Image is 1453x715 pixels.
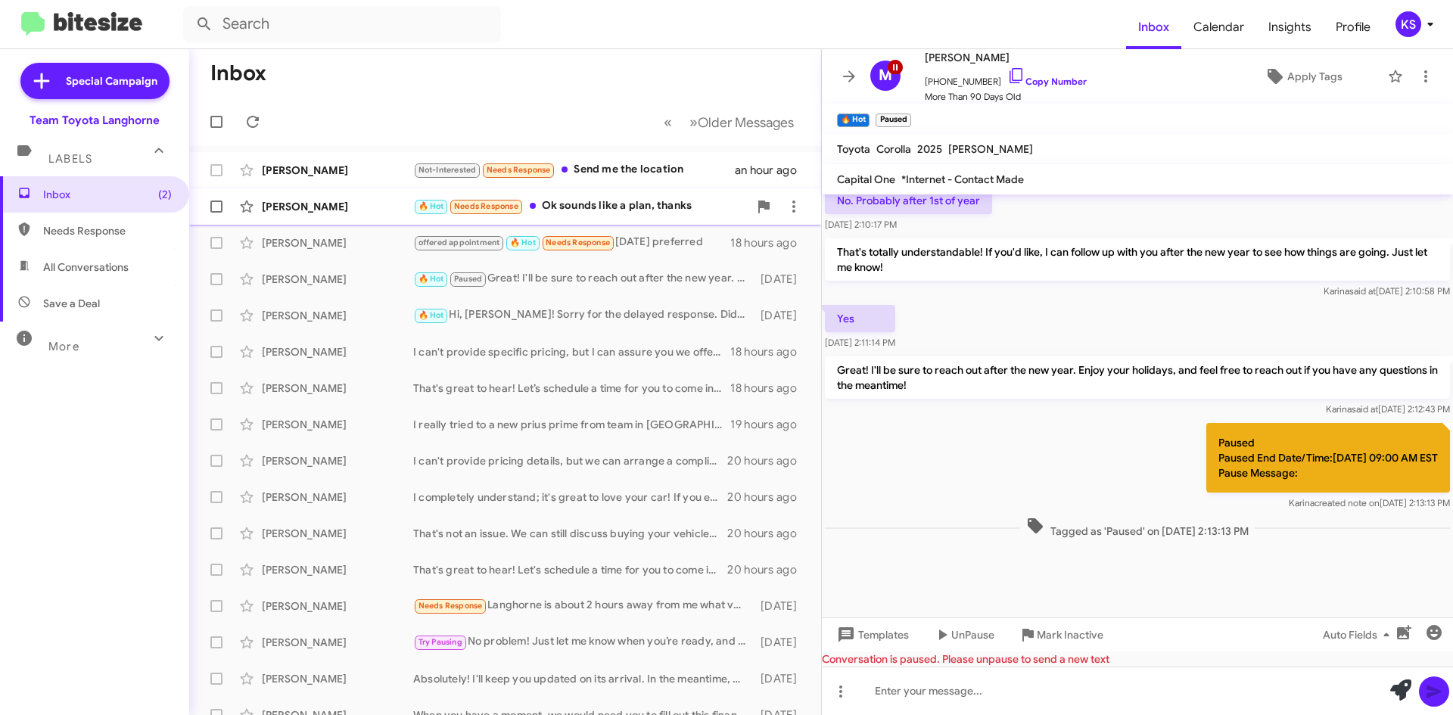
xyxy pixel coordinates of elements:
span: [DATE] 2:11:14 PM [825,337,895,348]
div: [DATE] [753,671,809,686]
span: Paused [454,274,482,284]
span: (2) [158,187,172,202]
div: [PERSON_NAME] [262,562,413,577]
div: Conversation is paused. Please unpause to send a new text [822,651,1453,667]
span: More Than 90 Days Old [925,89,1087,104]
a: Calendar [1181,5,1256,49]
span: Try Pausing [418,637,462,647]
div: [PERSON_NAME] [262,598,413,614]
span: [PERSON_NAME] [925,48,1087,67]
span: Needs Response [418,601,483,611]
div: [PERSON_NAME] [262,453,413,468]
a: Insights [1256,5,1324,49]
span: *Internet - Contact Made [901,173,1024,186]
div: [PERSON_NAME] [262,635,413,650]
div: That's great to hear! Let's schedule a time for you to come in and get an appraisal for your High... [413,562,727,577]
nav: Page navigation example [655,107,803,138]
div: [DATE] [753,308,809,323]
button: Previous [655,107,681,138]
div: [PERSON_NAME] [262,526,413,541]
button: Apply Tags [1225,63,1380,90]
button: Mark Inactive [1007,621,1115,648]
div: Team Toyota Langhorne [30,113,160,128]
div: [PERSON_NAME] [262,272,413,287]
span: Apply Tags [1287,63,1343,90]
small: 🔥 Hot [837,113,870,127]
span: Needs Response [454,201,518,211]
div: KS [1395,11,1421,37]
button: Templates [822,621,921,648]
span: Labels [48,152,92,166]
p: Great! I'll be sure to reach out after the new year. Enjoy your holidays, and feel free to reach ... [825,356,1450,399]
span: « [664,113,672,132]
span: 🔥 Hot [418,201,444,211]
span: M [879,64,892,88]
a: Inbox [1126,5,1181,49]
p: No. Probably after 1st of year [825,187,992,214]
button: KS [1383,11,1436,37]
span: All Conversations [43,260,129,275]
div: [DATE] preferred [413,234,730,251]
div: [DATE] [753,272,809,287]
span: Corolla [876,142,911,156]
span: Karina [DATE] 2:10:58 PM [1324,285,1450,297]
span: [PHONE_NUMBER] [925,67,1087,89]
a: Copy Number [1007,76,1087,87]
div: [PERSON_NAME] [262,671,413,686]
span: Not-Interested [418,165,477,175]
div: 20 hours ago [727,453,809,468]
span: Needs Response [43,223,172,238]
span: Karina [DATE] 2:12:43 PM [1326,403,1450,415]
span: 🔥 Hot [418,310,444,320]
div: an hour ago [735,163,809,178]
div: Langhorne is about 2 hours away from me what van you do for me that Citi-world Toyota could not do ? [413,597,753,614]
div: I completely understand; it's great to love your car! If you ever change your mind or want to exp... [413,490,727,505]
div: Send me the location [413,161,735,179]
span: created note on [1315,497,1380,508]
button: UnPause [921,621,1007,648]
div: [PERSON_NAME] [262,490,413,505]
span: Special Campaign [66,73,157,89]
input: Search [183,6,501,42]
div: [PERSON_NAME] [262,199,413,214]
span: Toyota [837,142,870,156]
div: [PERSON_NAME] [262,417,413,432]
span: » [689,113,698,132]
small: Paused [876,113,910,127]
div: [PERSON_NAME] [262,381,413,396]
p: Yes [825,305,895,332]
span: 2025 [917,142,942,156]
span: Capital One [837,173,895,186]
span: 🔥 Hot [510,238,536,247]
span: [DATE] 2:10:17 PM [825,219,897,230]
span: Mark Inactive [1037,621,1103,648]
div: [PERSON_NAME] [262,163,413,178]
span: 🔥 Hot [418,274,444,284]
div: 20 hours ago [727,562,809,577]
span: [PERSON_NAME] [948,142,1033,156]
div: [DATE] [753,635,809,650]
div: I can't provide pricing details, but we can arrange a complimentary appraisal for your Sienna. Wo... [413,453,727,468]
div: [DATE] [753,598,809,614]
div: 18 hours ago [730,344,809,359]
span: Inbox [43,187,172,202]
div: 18 hours ago [730,235,809,250]
span: Auto Fields [1323,621,1395,648]
span: Karina [DATE] 2:13:13 PM [1289,497,1450,508]
div: 20 hours ago [727,526,809,541]
div: 18 hours ago [730,381,809,396]
div: I really tried to a new prius prime from team in [GEOGRAPHIC_DATA]. But the add ons were over 2k$... [413,417,730,432]
span: Needs Response [546,238,610,247]
button: Auto Fields [1311,621,1408,648]
a: Special Campaign [20,63,170,99]
span: Templates [834,621,909,648]
span: Save a Deal [43,296,100,311]
span: Profile [1324,5,1383,49]
button: Next [680,107,803,138]
span: said at [1352,403,1378,415]
div: [PERSON_NAME] [262,308,413,323]
p: Paused Paused End Date/Time:[DATE] 09:00 AM EST Pause Message: [1206,423,1450,493]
